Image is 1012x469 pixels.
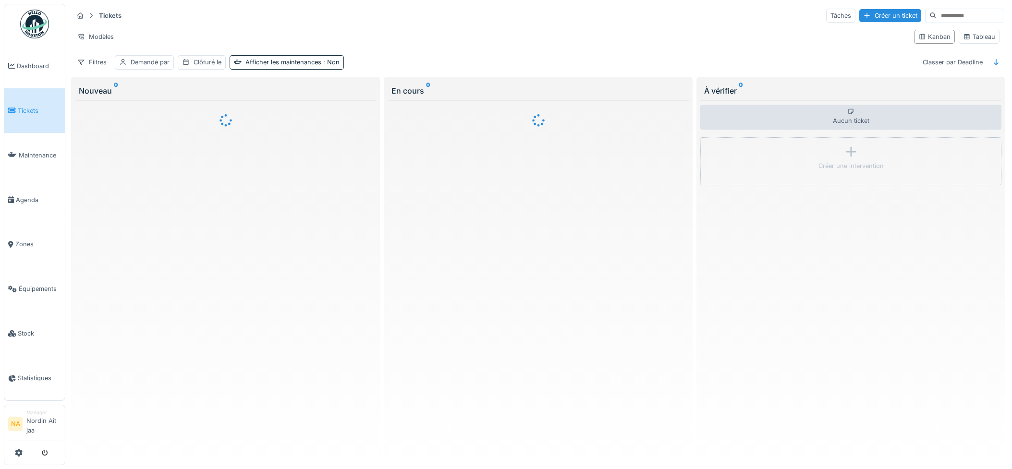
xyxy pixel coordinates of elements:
[4,178,65,222] a: Agenda
[18,106,61,115] span: Tickets
[19,284,61,293] span: Équipements
[26,409,61,439] li: Nordin Ait jaa
[18,329,61,338] span: Stock
[4,133,65,178] a: Maintenance
[963,32,995,41] div: Tableau
[73,55,111,69] div: Filtres
[4,44,65,88] a: Dashboard
[131,58,170,67] div: Demandé par
[918,55,987,69] div: Classer par Deadline
[114,85,118,96] sup: 0
[194,58,221,67] div: Clôturé le
[18,373,61,383] span: Statistiques
[17,61,61,71] span: Dashboard
[19,151,61,160] span: Maintenance
[321,59,340,66] span: : Non
[4,356,65,400] a: Statistiques
[739,85,743,96] sup: 0
[704,85,998,96] div: À vérifier
[16,195,61,204] span: Agenda
[15,240,61,249] span: Zones
[700,105,1001,130] div: Aucun ticket
[8,409,61,441] a: NA ManagerNordin Ait jaa
[4,222,65,267] a: Zones
[73,30,118,44] div: Modèles
[245,58,340,67] div: Afficher les maintenances
[95,11,125,20] strong: Tickets
[79,85,372,96] div: Nouveau
[859,9,921,22] div: Créer un ticket
[26,409,61,416] div: Manager
[4,311,65,356] a: Stock
[4,266,65,311] a: Équipements
[4,88,65,133] a: Tickets
[426,85,430,96] sup: 0
[918,32,951,41] div: Kanban
[20,10,49,38] img: Badge_color-CXgf-gQk.svg
[391,85,685,96] div: En cours
[826,9,855,23] div: Tâches
[818,161,884,170] div: Créer une intervention
[8,417,23,431] li: NA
